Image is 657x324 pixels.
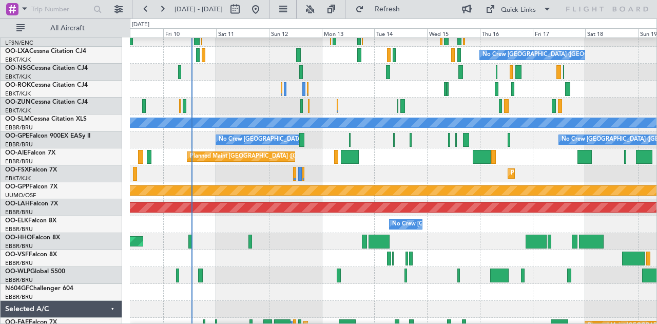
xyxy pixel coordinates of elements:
[5,56,31,64] a: EBKT/KJK
[5,218,56,224] a: OO-ELKFalcon 8X
[5,201,58,207] a: OO-LAHFalcon 7X
[5,269,30,275] span: OO-WLP
[5,99,31,105] span: OO-ZUN
[511,166,630,181] div: Planned Maint Kortrijk-[GEOGRAPHIC_DATA]
[5,184,29,190] span: OO-GPP
[5,167,29,173] span: OO-FSX
[5,259,33,267] a: EBBR/BRU
[480,1,556,17] button: Quick Links
[269,28,322,37] div: Sun 12
[501,5,536,15] div: Quick Links
[392,217,564,232] div: No Crew [GEOGRAPHIC_DATA] ([GEOGRAPHIC_DATA] National)
[5,82,88,88] a: OO-ROKCessna Citation CJ4
[5,141,33,148] a: EBBR/BRU
[533,28,586,37] div: Fri 17
[5,48,29,54] span: OO-LXA
[5,90,31,98] a: EBKT/KJK
[5,107,31,115] a: EBKT/KJK
[5,192,36,199] a: UUMO/OSF
[351,1,412,17] button: Refresh
[5,150,55,156] a: OO-AIEFalcon 7X
[5,133,90,139] a: OO-GPEFalcon 900EX EASy II
[5,276,33,284] a: EBBR/BRU
[5,184,57,190] a: OO-GPPFalcon 7X
[5,235,60,241] a: OO-HHOFalcon 8X
[482,47,654,63] div: No Crew [GEOGRAPHIC_DATA] ([GEOGRAPHIC_DATA] National)
[5,285,73,292] a: N604GFChallenger 604
[132,21,149,29] div: [DATE]
[5,208,33,216] a: EBBR/BRU
[5,65,88,71] a: OO-NSGCessna Citation CJ4
[190,149,352,164] div: Planned Maint [GEOGRAPHIC_DATA] ([GEOGRAPHIC_DATA])
[5,201,30,207] span: OO-LAH
[5,116,87,122] a: OO-SLMCessna Citation XLS
[5,82,31,88] span: OO-ROK
[5,124,33,131] a: EBBR/BRU
[5,73,31,81] a: EBKT/KJK
[31,2,90,17] input: Trip Number
[5,235,32,241] span: OO-HHO
[5,39,33,47] a: LFSN/ENC
[5,269,65,275] a: OO-WLPGlobal 5500
[366,6,409,13] span: Refresh
[5,252,29,258] span: OO-VSF
[27,25,108,32] span: All Aircraft
[5,133,29,139] span: OO-GPE
[163,28,216,37] div: Fri 10
[5,225,33,233] a: EBBR/BRU
[219,132,391,147] div: No Crew [GEOGRAPHIC_DATA] ([GEOGRAPHIC_DATA] National)
[322,28,375,37] div: Mon 13
[5,167,57,173] a: OO-FSXFalcon 7X
[216,28,269,37] div: Sat 11
[111,28,164,37] div: Thu 9
[5,158,33,165] a: EBBR/BRU
[5,175,31,182] a: EBKT/KJK
[5,252,57,258] a: OO-VSFFalcon 8X
[480,28,533,37] div: Thu 16
[11,20,111,36] button: All Aircraft
[5,99,88,105] a: OO-ZUNCessna Citation CJ4
[5,285,29,292] span: N604GF
[5,116,30,122] span: OO-SLM
[374,28,427,37] div: Tue 14
[585,28,638,37] div: Sat 18
[5,48,86,54] a: OO-LXACessna Citation CJ4
[5,242,33,250] a: EBBR/BRU
[5,293,33,301] a: EBBR/BRU
[427,28,480,37] div: Wed 15
[5,218,28,224] span: OO-ELK
[175,5,223,14] span: [DATE] - [DATE]
[5,150,27,156] span: OO-AIE
[5,65,31,71] span: OO-NSG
